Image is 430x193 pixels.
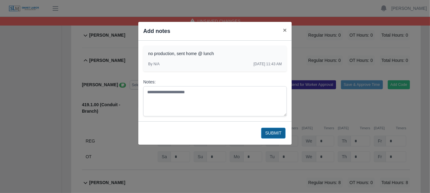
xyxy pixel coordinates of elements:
p: no production, sent home @ lunch [148,50,282,57]
h4: Add notes [143,27,170,35]
span: By N/A [148,62,160,66]
span: [DATE] 11:43 AM [254,62,282,66]
button: Close [278,22,292,38]
span: × [283,26,287,34]
button: Submit [261,128,286,139]
label: Notes: [143,79,287,85]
